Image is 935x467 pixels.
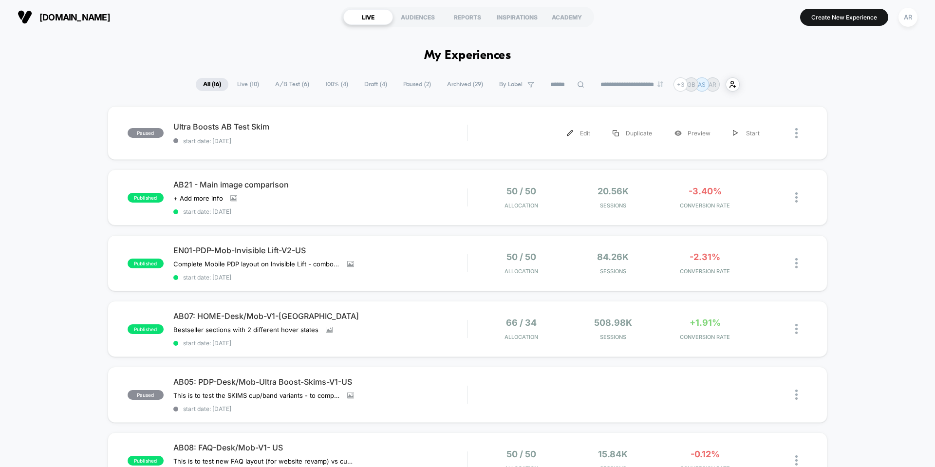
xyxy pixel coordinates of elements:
img: menu [733,130,738,136]
img: menu [567,130,573,136]
span: 20.56k [598,186,629,196]
span: 84.26k [597,252,629,262]
span: published [128,324,164,334]
span: start date: [DATE] [173,208,467,215]
span: AB05: PDP-Desk/Mob-Ultra Boost-Skims-V1-US [173,377,467,387]
span: CONVERSION RATE [661,268,748,275]
span: All ( 16 ) [196,78,228,91]
span: published [128,456,164,466]
img: menu [613,130,619,136]
span: Sessions [570,268,657,275]
div: AUDIENCES [393,9,443,25]
h1: My Experiences [424,49,511,63]
span: [DOMAIN_NAME] [39,12,110,22]
span: Draft ( 4 ) [357,78,394,91]
img: Visually logo [18,10,32,24]
span: paused [128,128,164,138]
span: Allocation [505,268,538,275]
span: Bestseller sections with 2 different hover states [173,326,318,334]
span: Archived ( 29 ) [440,78,490,91]
div: Edit [556,122,601,144]
span: paused [128,390,164,400]
div: REPORTS [443,9,492,25]
p: AS [698,81,706,88]
span: Complete Mobile PDP layout on Invisible Lift - combo Bleame and new layout sections. The new vers... [173,260,340,268]
span: 50 / 50 [506,186,536,196]
span: Ultra Boosts AB Test Skim [173,122,467,131]
div: ACADEMY [542,9,592,25]
span: Allocation [505,334,538,340]
span: start date: [DATE] [173,274,467,281]
p: AR [709,81,716,88]
div: INSPIRATIONS [492,9,542,25]
span: start date: [DATE] [173,137,467,145]
span: AB07: HOME-Desk/Mob-V1-[GEOGRAPHIC_DATA] [173,311,467,321]
span: 50 / 50 [506,252,536,262]
span: Allocation [505,202,538,209]
span: 508.98k [594,318,632,328]
div: AR [898,8,917,27]
span: AB08: FAQ-Desk/Mob-V1- US [173,443,467,452]
span: CONVERSION RATE [661,202,748,209]
span: -0.12% [691,449,720,459]
img: close [795,258,798,268]
button: [DOMAIN_NAME] [15,9,113,25]
span: + Add more info [173,194,223,202]
span: Live ( 10 ) [230,78,266,91]
span: 50 / 50 [506,449,536,459]
div: + 3 [673,77,688,92]
div: LIVE [343,9,393,25]
button: AR [896,7,920,27]
span: published [128,193,164,203]
span: CONVERSION RATE [661,334,748,340]
span: EN01-PDP-Mob-Invisible Lift-V2-US [173,245,467,255]
img: close [795,455,798,466]
span: Sessions [570,202,657,209]
div: Start [722,122,771,144]
span: start date: [DATE] [173,405,467,412]
span: start date: [DATE] [173,339,467,347]
span: By Label [499,81,523,88]
span: 15.84k [598,449,628,459]
span: 66 / 34 [506,318,537,328]
img: close [795,192,798,203]
img: close [795,324,798,334]
img: close [795,390,798,400]
span: AB21 - Main image comparison [173,180,467,189]
span: Sessions [570,334,657,340]
span: +1.91% [690,318,721,328]
span: 100% ( 4 ) [318,78,355,91]
span: A/B Test ( 6 ) [268,78,317,91]
div: Duplicate [601,122,663,144]
p: GB [687,81,695,88]
span: Paused ( 2 ) [396,78,438,91]
span: This is to test new FAQ layout (for website revamp) vs current. We will use Clarity to measure. [173,457,354,465]
span: -3.40% [689,186,722,196]
img: end [657,81,663,87]
span: This is to test the SKIMS cup/band variants - to compare it with the results from the same AB of ... [173,392,340,399]
span: -2.31% [690,252,720,262]
button: Create New Experience [800,9,888,26]
span: published [128,259,164,268]
img: close [795,128,798,138]
div: Preview [663,122,722,144]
